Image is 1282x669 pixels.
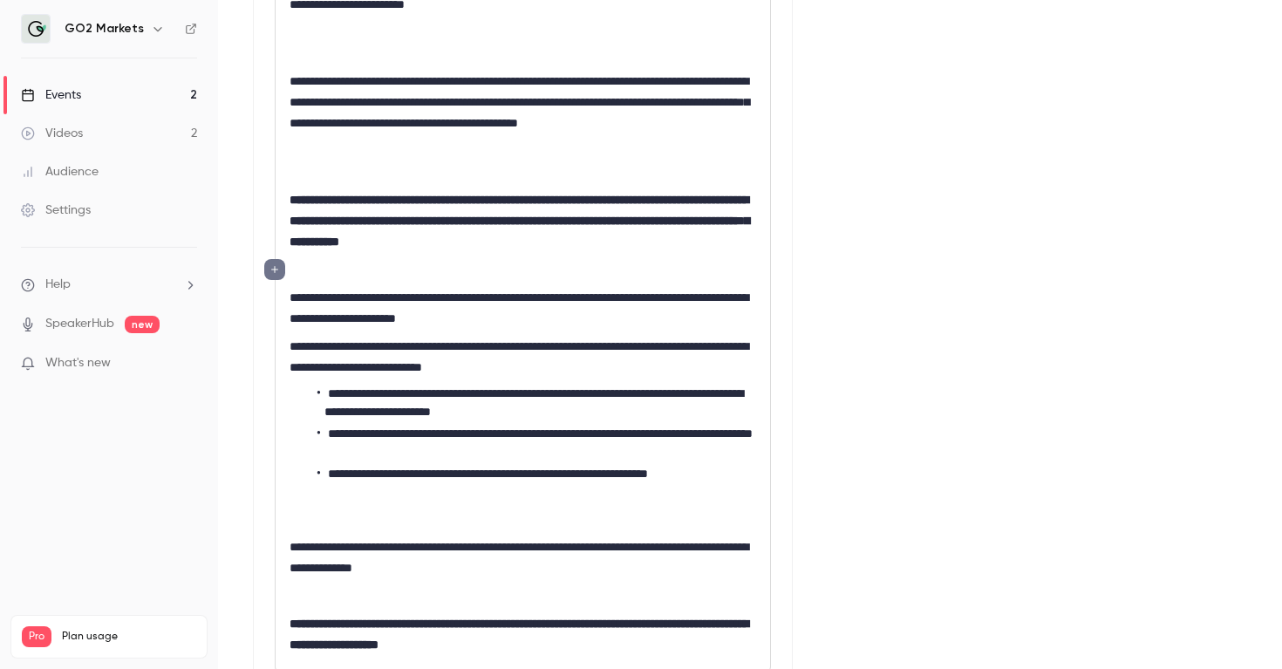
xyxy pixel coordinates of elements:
div: Settings [21,201,91,219]
img: GO2 Markets [22,15,50,43]
span: What's new [45,354,111,372]
div: Events [21,86,81,104]
div: Videos [21,125,83,142]
span: new [125,316,160,333]
span: Plan usage [62,630,196,644]
a: SpeakerHub [45,315,114,333]
h6: GO2 Markets [65,20,144,38]
span: Pro [22,626,51,647]
li: help-dropdown-opener [21,276,197,294]
div: Audience [21,163,99,181]
span: Help [45,276,71,294]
